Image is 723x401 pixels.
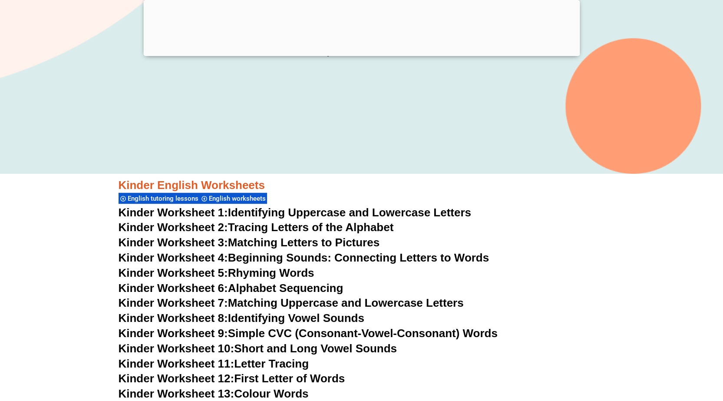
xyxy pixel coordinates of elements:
[578,303,723,401] iframe: Chat Widget
[119,282,343,295] a: Kinder Worksheet 6:Alphabet Sequencing
[119,387,234,400] span: Kinder Worksheet 13:
[119,236,228,249] span: Kinder Worksheet 3:
[119,251,228,264] span: Kinder Worksheet 4:
[200,192,267,204] div: English worksheets
[119,221,228,234] span: Kinder Worksheet 2:
[119,342,397,355] a: Kinder Worksheet 10:Short and Long Vowel Sounds
[119,312,228,325] span: Kinder Worksheet 8:
[119,357,309,370] a: Kinder Worksheet 11:Letter Tracing
[119,236,380,249] a: Kinder Worksheet 3:Matching Letters to Pictures
[209,195,268,202] span: English worksheets
[119,387,309,400] a: Kinder Worksheet 13:Colour Words
[119,206,472,219] a: Kinder Worksheet 1:Identifying Uppercase and Lowercase Letters
[119,357,234,370] span: Kinder Worksheet 11:
[119,327,498,340] a: Kinder Worksheet 9:Simple CVC (Consonant-Vowel-Consonant) Words
[119,372,345,385] a: Kinder Worksheet 12:First Letter of Words
[128,195,201,202] span: English tutoring lessons
[119,251,489,264] a: Kinder Worksheet 4:Beginning Sounds: Connecting Letters to Words
[119,192,200,204] div: English tutoring lessons
[119,296,464,309] a: Kinder Worksheet 7:Matching Uppercase and Lowercase Letters
[119,296,228,309] span: Kinder Worksheet 7:
[119,282,228,295] span: Kinder Worksheet 6:
[119,312,364,325] a: Kinder Worksheet 8:Identifying Vowel Sounds
[119,266,314,279] a: Kinder Worksheet 5:Rhyming Words
[119,178,605,193] h3: Kinder English Worksheets
[119,342,234,355] span: Kinder Worksheet 10:
[119,221,394,234] a: Kinder Worksheet 2:Tracing Letters of the Alphabet
[119,327,228,340] span: Kinder Worksheet 9:
[119,206,228,219] span: Kinder Worksheet 1:
[119,372,234,385] span: Kinder Worksheet 12:
[119,266,228,279] span: Kinder Worksheet 5:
